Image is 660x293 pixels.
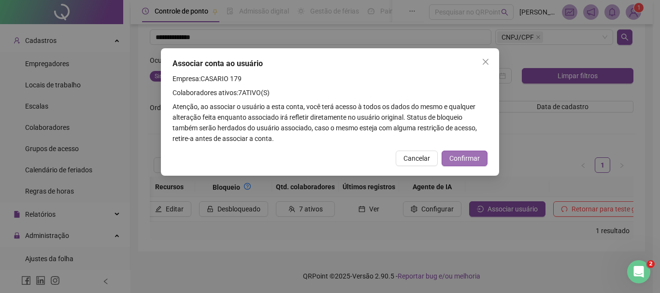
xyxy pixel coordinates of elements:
[647,260,655,268] span: 2
[449,153,480,164] span: Confirmar
[478,54,493,70] button: Close
[172,87,488,98] h4: Colaboradores ativos: 7 ATIVO(S)
[403,153,430,164] span: Cancelar
[482,58,489,66] span: close
[172,73,488,84] h4: Empresa: CASARIO 179
[442,151,488,166] button: Confirmar
[627,260,650,283] iframe: Intercom live chat
[396,151,438,166] button: Cancelar
[172,58,488,70] div: Associar conta ao usuário
[172,101,488,144] p: Atenção, ao associar o usuário a esta conta, você terá acesso à todos os dados do mesmo e qualque...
